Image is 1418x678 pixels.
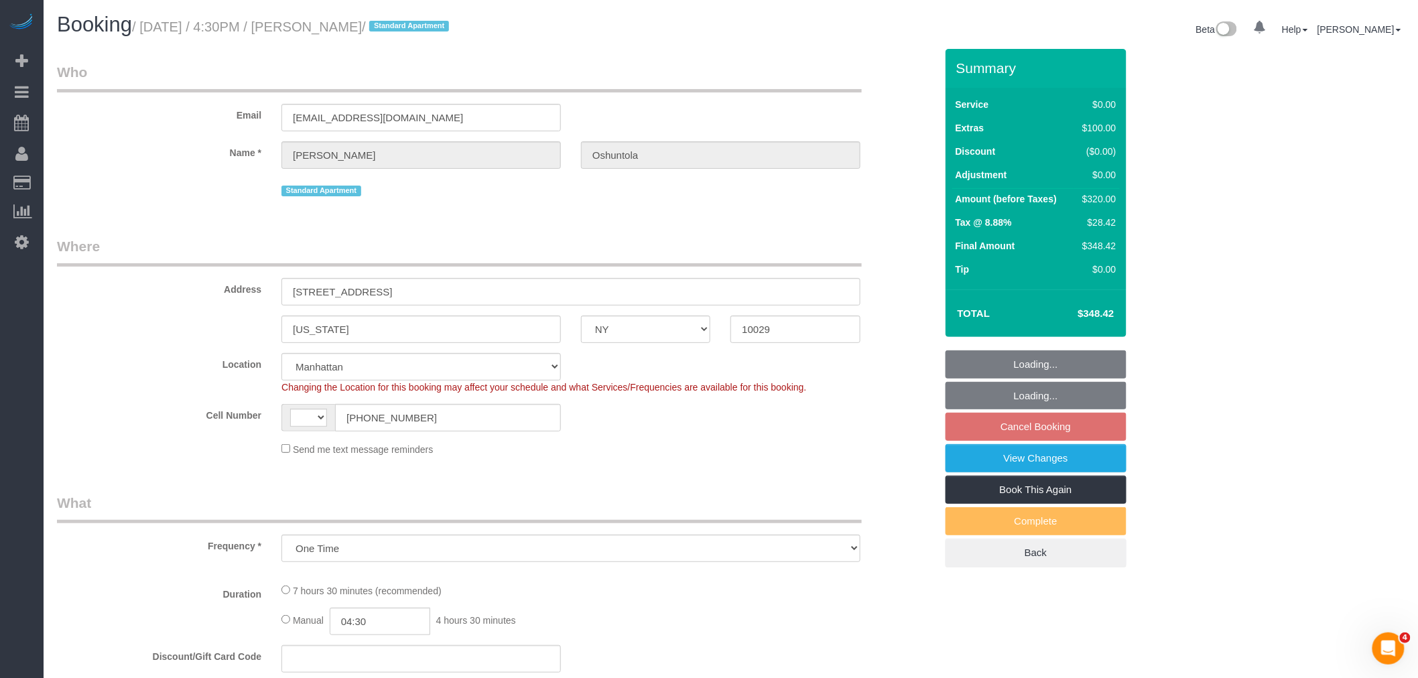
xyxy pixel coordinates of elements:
label: Duration [47,583,271,601]
a: View Changes [946,444,1126,472]
input: Email [281,104,561,131]
input: City [281,316,561,343]
label: Cell Number [47,404,271,422]
legend: Who [57,62,862,92]
div: $0.00 [1077,98,1116,111]
input: Zip Code [730,316,860,343]
label: Location [47,353,271,371]
div: $28.42 [1077,216,1116,229]
label: Email [47,104,271,122]
span: Standard Apartment [281,186,361,196]
input: Cell Number [335,404,561,431]
legend: What [57,493,862,523]
span: Standard Apartment [369,21,449,31]
label: Adjustment [956,168,1007,182]
iframe: Intercom live chat [1372,632,1405,665]
legend: Where [57,236,862,267]
span: 4 hours 30 minutes [436,615,516,626]
h4: $348.42 [1037,308,1114,320]
a: Back [946,539,1126,567]
label: Address [47,278,271,296]
label: Tax @ 8.88% [956,216,1012,229]
div: $348.42 [1077,239,1116,253]
div: $100.00 [1077,121,1116,135]
img: Automaid Logo [8,13,35,32]
label: Tip [956,263,970,276]
span: 7 hours 30 minutes (recommended) [293,586,442,596]
span: Send me text message reminders [293,444,433,455]
label: Discount/Gift Card Code [47,645,271,663]
strong: Total [958,308,990,319]
label: Amount (before Taxes) [956,192,1057,206]
span: Booking [57,13,132,36]
label: Frequency * [47,535,271,553]
div: ($0.00) [1077,145,1116,158]
span: 4 [1400,632,1411,643]
div: $320.00 [1077,192,1116,206]
a: Help [1282,24,1308,35]
label: Discount [956,145,996,158]
label: Extras [956,121,984,135]
label: Service [956,98,989,111]
a: Book This Again [946,476,1126,504]
h3: Summary [956,60,1120,76]
span: Changing the Location for this booking may affect your schedule and what Services/Frequencies are... [281,382,806,393]
a: [PERSON_NAME] [1317,24,1401,35]
label: Final Amount [956,239,1015,253]
a: Beta [1196,24,1238,35]
div: $0.00 [1077,263,1116,276]
input: Last Name [581,141,860,169]
input: First Name [281,141,561,169]
label: Name * [47,141,271,159]
div: $0.00 [1077,168,1116,182]
span: / [362,19,453,34]
span: Manual [293,615,324,626]
small: / [DATE] / 4:30PM / [PERSON_NAME] [132,19,453,34]
img: New interface [1215,21,1237,39]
